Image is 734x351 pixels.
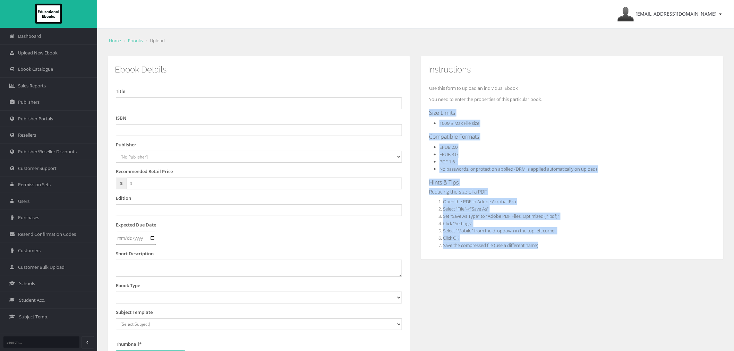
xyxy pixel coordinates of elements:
[429,134,715,140] h4: Compatible Formats
[116,88,125,95] label: Title
[18,264,65,271] span: Customer Bulk Upload
[18,99,40,105] span: Publishers
[439,165,715,173] li: No passwords, or protection applied (DRM is applied automatically on upload)
[116,221,156,229] label: Expected Due Date
[443,205,715,213] li: Select "File"->"Save As"
[18,214,39,221] span: Purchases
[3,336,79,348] input: Search...
[18,247,41,254] span: Customers
[18,115,53,122] span: Publisher Portals
[18,198,29,205] span: Users
[116,309,153,316] label: Subject Template
[116,195,131,202] label: Edition
[428,65,716,74] h3: Instructions
[116,282,140,289] label: Ebook Type
[128,37,143,44] a: Ebooks
[443,220,715,227] li: Click "Settings"
[18,33,41,40] span: Dashboard
[429,95,715,103] p: You need to enter the properties of this particular book.
[19,297,45,303] span: Student Acc.
[18,50,58,56] span: Upload New Ebook
[429,110,715,116] h4: Size Limits
[19,314,48,320] span: Subject Temp.
[617,6,634,23] img: Avatar
[109,37,121,44] a: Home
[443,234,715,242] li: Click OK
[144,37,165,44] li: Upload
[116,141,136,148] label: Publisher
[116,168,173,175] label: Recommended Retail Price
[116,341,142,348] label: Thumbnail*
[443,227,715,234] li: Select "Mobile" from the dropdown in the top left corner
[443,242,715,249] li: Save the compressed file (use a different name)
[439,151,715,158] li: EPUB 3.0
[18,165,57,172] span: Customer Support
[439,144,715,151] li: EPUB 2.0
[439,158,715,165] li: PDF 1.6+
[18,181,51,188] span: Permission Sets
[18,148,77,155] span: Publisher/Reseller Discounts
[18,83,46,89] span: Sales Reports
[443,198,715,205] li: Open the PDF in Adobe Acrobat Pro
[116,178,127,189] span: $
[18,66,53,72] span: Ebook Catalogue
[439,120,715,127] li: 100MB Max File size
[429,189,715,194] h5: Reducing the size of a PDF
[443,213,715,220] li: Set "Save As Type" to "Adobe PDF Files, Optimized (*.pdf)"
[115,65,403,74] h3: Ebook Details
[116,250,154,257] label: Short Description
[636,10,717,17] span: [EMAIL_ADDRESS][DOMAIN_NAME]
[116,114,126,122] label: ISBN
[19,280,35,287] span: Schools
[429,180,715,186] h4: Hints & Tips
[18,132,36,138] span: Resellers
[429,84,715,92] p: Use this form to upload an individual Ebook.
[18,231,76,238] span: Resend Confirmation Codes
